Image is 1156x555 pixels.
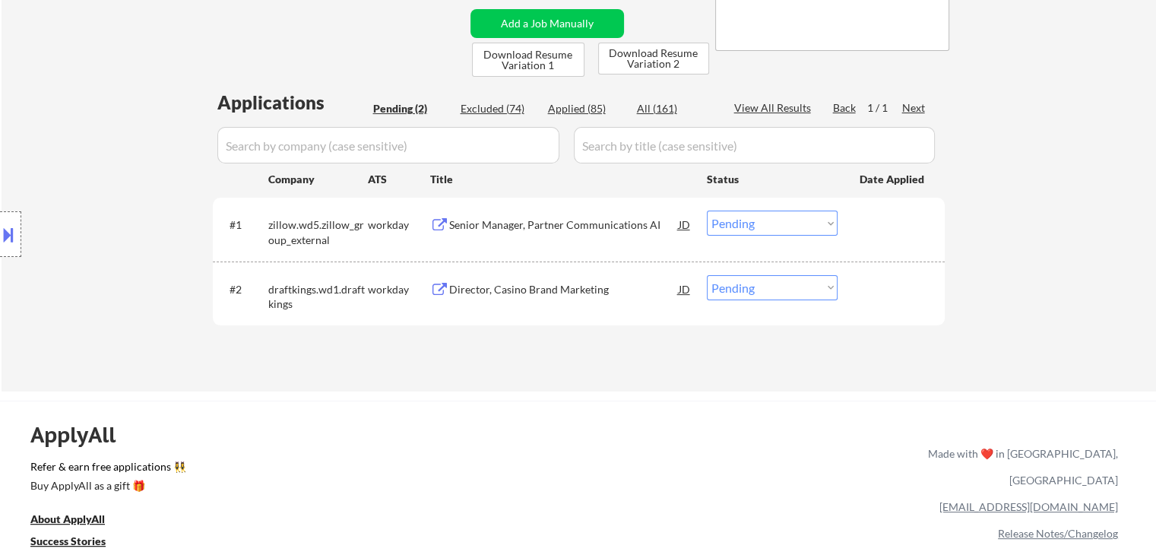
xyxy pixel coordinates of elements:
[677,211,692,238] div: JD
[268,282,368,312] div: draftkings.wd1.draftkings
[430,172,692,187] div: Title
[860,172,926,187] div: Date Applied
[30,512,105,525] u: About ApplyAll
[574,127,935,163] input: Search by title (case sensitive)
[734,100,816,116] div: View All Results
[472,43,584,77] button: Download Resume Variation 1
[30,422,133,448] div: ApplyAll
[368,217,430,233] div: workday
[998,527,1118,540] a: Release Notes/Changelog
[217,127,559,163] input: Search by company (case sensitive)
[30,511,126,530] a: About ApplyAll
[470,9,624,38] button: Add a Job Manually
[548,101,624,116] div: Applied (85)
[902,100,926,116] div: Next
[30,534,106,547] u: Success Stories
[707,165,838,192] div: Status
[939,500,1118,513] a: [EMAIL_ADDRESS][DOMAIN_NAME]
[217,94,368,112] div: Applications
[461,101,537,116] div: Excluded (74)
[30,533,126,552] a: Success Stories
[637,101,713,116] div: All (161)
[373,101,449,116] div: Pending (2)
[677,275,692,303] div: JD
[268,217,368,247] div: zillow.wd5.zillow_group_external
[449,282,679,297] div: Director, Casino Brand Marketing
[449,217,679,233] div: Senior Manager, Partner Communications AI
[30,480,182,491] div: Buy ApplyAll as a gift 🎁
[833,100,857,116] div: Back
[368,282,430,297] div: workday
[30,461,610,477] a: Refer & earn free applications 👯‍♀️
[268,172,368,187] div: Company
[922,440,1118,493] div: Made with ❤️ in [GEOGRAPHIC_DATA], [GEOGRAPHIC_DATA]
[30,477,182,496] a: Buy ApplyAll as a gift 🎁
[368,172,430,187] div: ATS
[598,43,709,75] button: Download Resume Variation 2
[867,100,902,116] div: 1 / 1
